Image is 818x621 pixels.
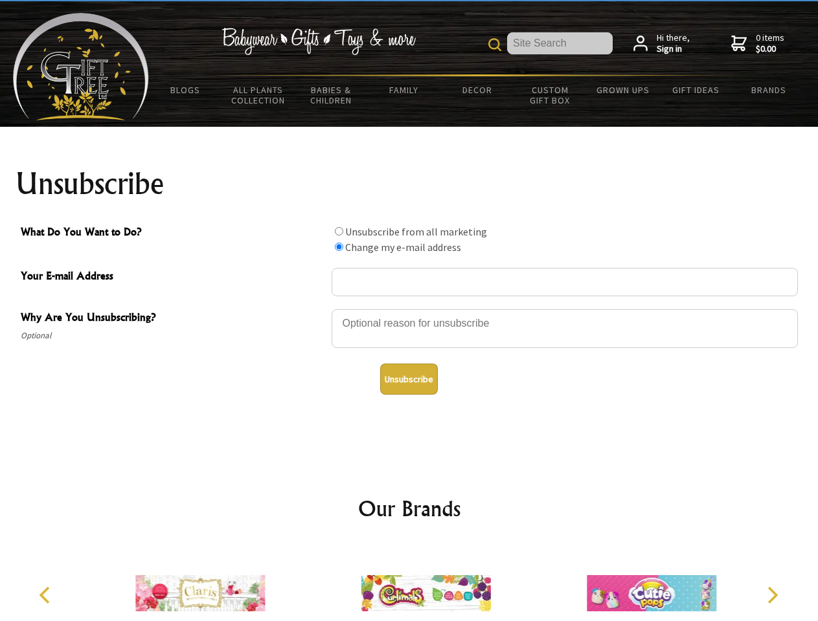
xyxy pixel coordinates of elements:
a: Custom Gift Box [514,76,587,114]
img: Babyware - Gifts - Toys and more... [13,13,149,120]
button: Unsubscribe [380,364,438,395]
a: Babies & Children [295,76,368,114]
a: BLOGS [149,76,222,103]
strong: $0.00 [756,43,784,55]
textarea: Why Are You Unsubscribing? [332,309,798,348]
a: 0 items$0.00 [731,32,784,55]
span: What Do You Want to Do? [21,224,325,243]
a: Brands [733,76,806,103]
span: Optional [21,328,325,343]
label: Unsubscribe from all marketing [345,225,487,238]
input: Your E-mail Address [332,268,798,296]
span: Your E-mail Address [21,268,325,287]
span: Why Are You Unsubscribing? [21,309,325,328]
img: Babywear - Gifts - Toys & more [222,28,416,55]
a: All Plants Collection [222,76,295,114]
input: What Do You Want to Do? [335,243,343,251]
a: Decor [440,76,514,103]
span: 0 items [756,32,784,55]
a: Grown Ups [586,76,659,103]
input: What Do You Want to Do? [335,227,343,235]
span: Hi there, [657,32,690,55]
a: Gift Ideas [659,76,733,103]
a: Hi there,Sign in [633,32,690,55]
h1: Unsubscribe [16,168,803,199]
button: Previous [32,581,61,609]
button: Next [758,581,786,609]
input: Site Search [507,32,613,54]
img: product search [488,38,501,51]
a: Family [368,76,441,103]
strong: Sign in [657,43,690,55]
label: Change my e-mail address [345,241,461,254]
h2: Our Brands [26,493,793,524]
